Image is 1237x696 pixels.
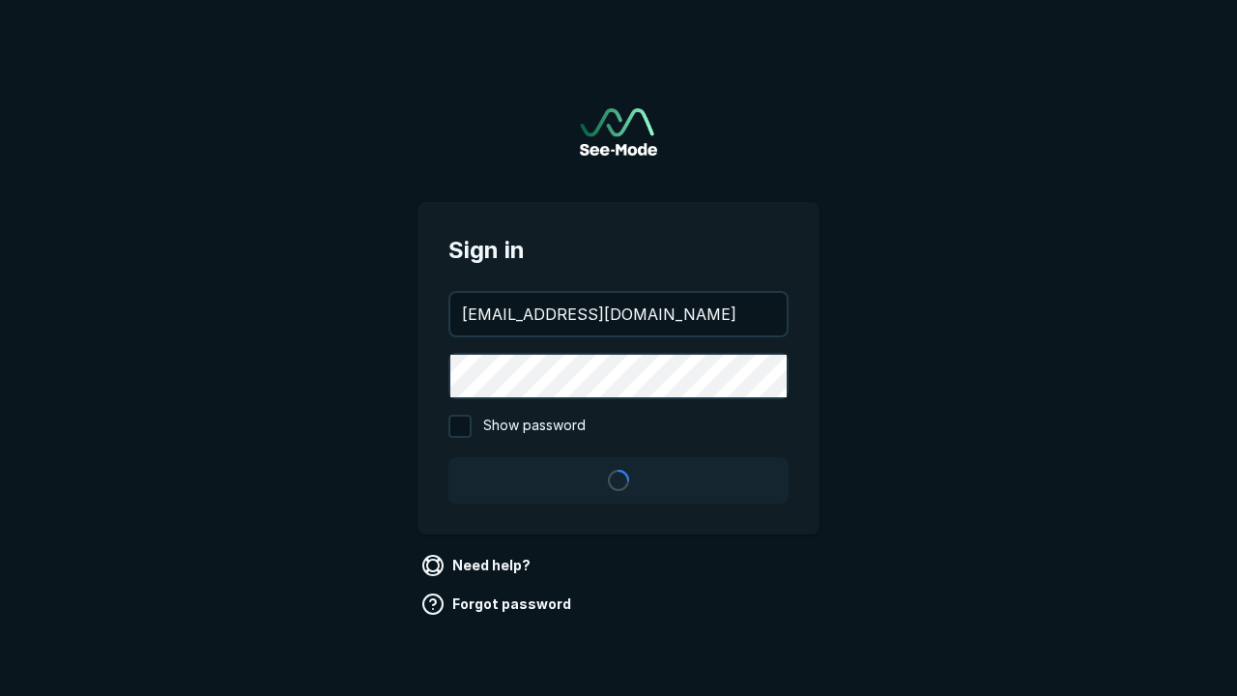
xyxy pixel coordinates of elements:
a: Forgot password [417,589,579,620]
img: See-Mode Logo [580,108,657,156]
span: Sign in [448,233,789,268]
span: Show password [483,415,586,438]
input: your@email.com [450,293,787,335]
a: Need help? [417,550,538,581]
a: Go to sign in [580,108,657,156]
